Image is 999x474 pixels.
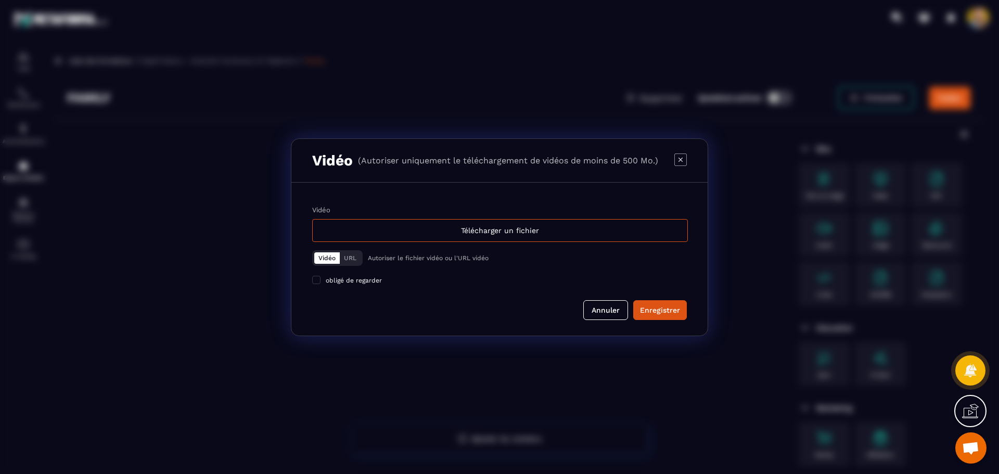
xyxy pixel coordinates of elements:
[312,219,688,242] div: Télécharger un fichier
[640,305,680,315] div: Enregistrer
[583,300,628,320] button: Annuler
[326,277,382,284] span: obligé de regarder
[340,252,361,264] button: URL
[312,152,353,169] h3: Vidéo
[312,206,330,214] label: Vidéo
[633,300,687,320] button: Enregistrer
[314,252,340,264] button: Vidéo
[358,156,658,165] p: (Autoriser uniquement le téléchargement de vidéos de moins de 500 Mo.)
[955,432,987,464] div: Ouvrir le chat
[368,254,489,262] p: Autoriser le fichier vidéo ou l'URL vidéo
